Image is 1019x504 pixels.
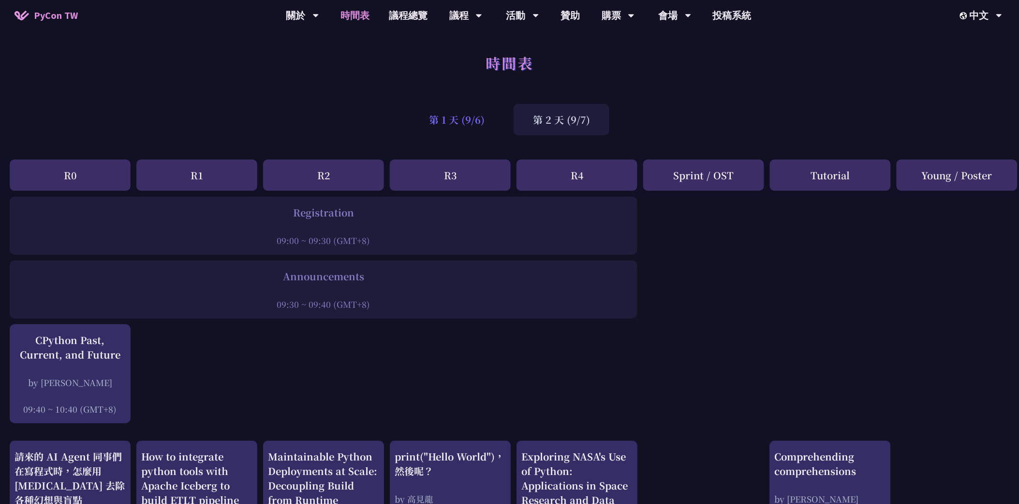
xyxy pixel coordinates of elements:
[517,159,637,191] div: R4
[15,205,633,220] div: Registration
[15,376,126,389] div: by [PERSON_NAME]
[770,159,891,191] div: Tutorial
[775,449,886,478] div: Comprehending comprehensions
[514,104,609,135] div: 第 2 天 (9/7)
[10,159,131,191] div: R0
[15,269,633,284] div: Announcements
[395,449,506,478] div: print("Hello World")，然後呢？
[136,159,257,191] div: R1
[643,159,764,191] div: Sprint / OST
[15,333,126,415] a: CPython Past, Current, and Future by [PERSON_NAME] 09:40 ~ 10:40 (GMT+8)
[960,12,970,19] img: Locale Icon
[410,104,504,135] div: 第 1 天 (9/6)
[15,298,633,310] div: 09:30 ~ 09:40 (GMT+8)
[15,11,29,20] img: Home icon of PyCon TW 2025
[15,403,126,415] div: 09:40 ~ 10:40 (GMT+8)
[486,48,533,77] h1: 時間表
[897,159,1018,191] div: Young / Poster
[15,234,633,246] div: 09:00 ~ 09:30 (GMT+8)
[390,159,511,191] div: R3
[5,3,88,28] a: PyCon TW
[15,333,126,362] div: CPython Past, Current, and Future
[263,159,384,191] div: R2
[34,8,78,23] span: PyCon TW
